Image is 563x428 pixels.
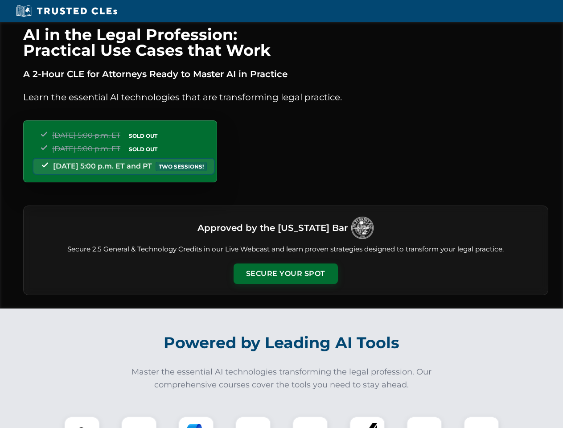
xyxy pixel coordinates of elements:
p: Learn the essential AI technologies that are transforming legal practice. [23,90,548,104]
img: Trusted CLEs [13,4,120,18]
span: SOLD OUT [126,131,160,140]
p: Master the essential AI technologies transforming the legal profession. Our comprehensive courses... [126,366,438,391]
span: [DATE] 5:00 p.m. ET [52,144,120,153]
h3: Approved by the [US_STATE] Bar [197,220,348,236]
h1: AI in the Legal Profession: Practical Use Cases that Work [23,27,548,58]
p: A 2-Hour CLE for Attorneys Ready to Master AI in Practice [23,67,548,81]
span: SOLD OUT [126,144,160,154]
img: Logo [351,217,374,239]
p: Secure 2.5 General & Technology Credits in our Live Webcast and learn proven strategies designed ... [34,244,537,255]
h2: Powered by Leading AI Tools [35,327,529,358]
button: Secure Your Spot [234,263,338,284]
span: [DATE] 5:00 p.m. ET [52,131,120,140]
